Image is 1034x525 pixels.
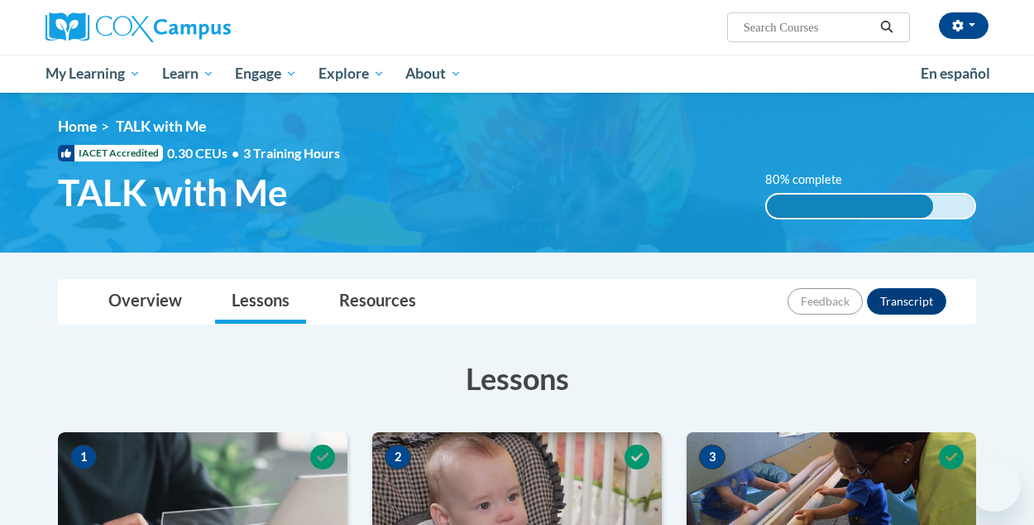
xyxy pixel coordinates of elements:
[742,17,874,37] input: Search Courses
[867,288,946,315] button: Transcript
[33,55,1001,93] div: Main menu
[116,118,206,135] span: TALK with Me
[35,55,151,93] a: My Learning
[45,12,231,42] img: Cox Campus
[385,445,411,470] span: 2
[323,280,433,324] a: Resources
[151,55,225,93] a: Learn
[162,64,214,84] span: Learn
[215,280,306,324] a: Lessons
[874,17,899,37] button: Search
[224,55,308,93] a: Engage
[921,65,990,82] span: En español
[765,171,860,189] label: 80% complete
[167,144,243,162] span: 0.30 CEUs
[45,64,141,84] span: My Learning
[939,12,989,39] button: Account Settings
[787,288,863,315] button: Feedback
[767,195,933,218] div: 80% complete
[405,64,462,84] span: About
[699,445,725,470] span: 3
[58,118,97,135] a: Home
[395,55,473,93] a: About
[58,358,976,399] h3: Lessons
[235,64,297,84] span: Engage
[58,171,288,214] span: TALK with Me
[243,145,340,161] span: 3 Training Hours
[92,280,199,324] a: Overview
[45,12,343,42] a: Cox Campus
[968,459,1021,512] iframe: Button to launch messaging window
[910,56,1001,91] a: En español
[232,145,239,161] span: •
[70,445,97,470] span: 1
[58,145,163,161] span: IACET Accredited
[318,64,385,84] span: Explore
[308,55,395,93] a: Explore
